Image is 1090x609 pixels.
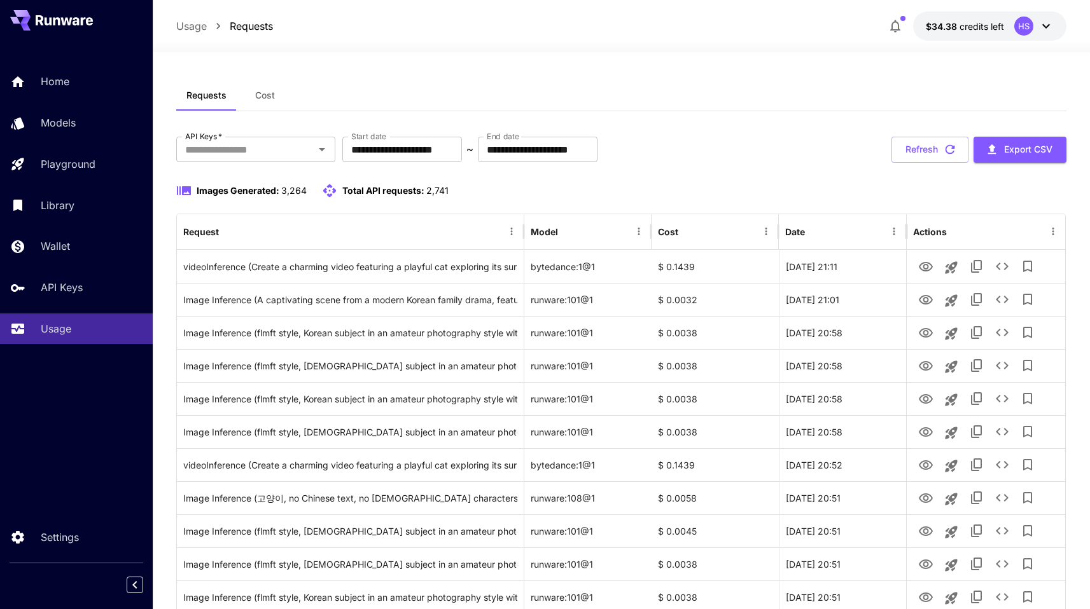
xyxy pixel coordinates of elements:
[183,548,517,580] div: Click to copy prompt
[1015,551,1040,577] button: Add to library
[41,321,71,336] p: Usage
[1015,353,1040,378] button: Add to library
[964,287,989,312] button: Copy TaskUUID
[220,222,238,240] button: Sort
[524,382,652,415] div: runware:101@1
[964,353,989,378] button: Copy TaskUUID
[255,90,275,101] span: Cost
[1015,320,1040,345] button: Add to library
[779,415,906,448] div: 24 Aug, 2025 20:58
[1015,485,1040,510] button: Add to library
[939,453,964,479] button: Launch in playground
[939,420,964,446] button: Launch in playground
[41,280,83,295] p: API Keys
[779,547,906,580] div: 24 Aug, 2025 20:51
[913,286,939,312] button: View Image
[652,514,779,547] div: $ 0.0045
[779,316,906,349] div: 24 Aug, 2025 20:58
[779,250,906,283] div: 24 Aug, 2025 21:11
[176,18,207,34] a: Usage
[183,383,517,415] div: Click to copy prompt
[939,321,964,346] button: Launch in playground
[939,354,964,380] button: Launch in playground
[652,415,779,448] div: $ 0.0038
[989,287,1015,312] button: See details
[960,21,1004,32] span: credits left
[183,482,517,514] div: Click to copy prompt
[313,140,331,158] button: Open
[342,185,424,196] span: Total API requests:
[964,320,989,345] button: Copy TaskUUID
[926,21,960,32] span: $34.38
[989,254,1015,279] button: See details
[652,250,779,283] div: $ 0.1439
[757,222,775,240] button: Menu
[913,551,939,577] button: View Image
[964,254,989,279] button: Copy TaskUUID
[989,551,1015,577] button: See details
[989,485,1015,510] button: See details
[183,515,517,547] div: Click to copy prompt
[652,283,779,316] div: $ 0.0032
[466,142,473,157] p: ~
[964,518,989,544] button: Copy TaskUUID
[183,416,517,448] div: Click to copy prompt
[913,319,939,345] button: View Image
[964,419,989,444] button: Copy TaskUUID
[41,530,79,545] p: Settings
[989,386,1015,411] button: See details
[885,222,903,240] button: Menu
[785,226,805,237] div: Date
[779,349,906,382] div: 24 Aug, 2025 20:58
[964,386,989,411] button: Copy TaskUUID
[559,222,577,240] button: Sort
[1015,254,1040,279] button: Add to library
[487,131,519,142] label: End date
[989,320,1015,345] button: See details
[524,415,652,448] div: runware:101@1
[186,90,227,101] span: Requests
[989,518,1015,544] button: See details
[503,222,521,240] button: Menu
[913,385,939,411] button: View Image
[779,514,906,547] div: 24 Aug, 2025 20:51
[630,222,648,240] button: Menu
[680,222,697,240] button: Sort
[524,481,652,514] div: runware:108@1
[658,226,678,237] div: Cost
[939,552,964,578] button: Launch in playground
[913,517,939,544] button: View Image
[524,250,652,283] div: bytedance:1@1
[1015,386,1040,411] button: Add to library
[183,449,517,481] div: Click to copy prompt
[524,283,652,316] div: runware:101@1
[1015,419,1040,444] button: Add to library
[41,198,74,213] p: Library
[230,18,273,34] a: Requests
[926,20,1004,33] div: $34.37506
[913,418,939,444] button: View Image
[351,131,386,142] label: Start date
[127,577,143,593] button: Collapse sidebar
[524,316,652,349] div: runware:101@1
[1014,17,1033,36] div: HS
[652,316,779,349] div: $ 0.0038
[939,288,964,313] button: Launch in playground
[524,547,652,580] div: runware:101@1
[524,349,652,382] div: runware:101@1
[524,448,652,481] div: bytedance:1@1
[913,484,939,510] button: View Image
[176,18,273,34] nav: breadcrumb
[913,253,939,279] button: View Video
[964,452,989,477] button: Copy TaskUUID
[531,226,558,237] div: Model
[652,349,779,382] div: $ 0.0038
[41,156,95,172] p: Playground
[913,11,1066,41] button: $34.37506HS
[939,486,964,512] button: Launch in playground
[1044,222,1062,240] button: Menu
[779,283,906,316] div: 24 Aug, 2025 21:01
[964,551,989,577] button: Copy TaskUUID
[41,74,69,89] p: Home
[183,350,517,382] div: Click to copy prompt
